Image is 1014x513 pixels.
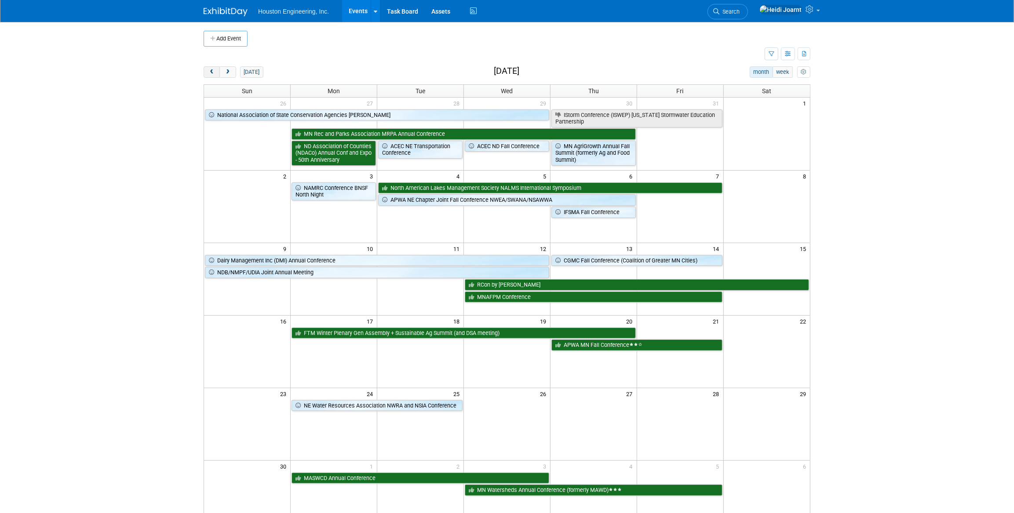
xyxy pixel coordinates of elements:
[629,461,637,472] span: 4
[588,87,599,95] span: Thu
[626,316,637,327] span: 20
[539,98,550,109] span: 29
[799,388,810,399] span: 29
[539,243,550,254] span: 12
[282,243,290,254] span: 9
[715,461,723,472] span: 5
[369,171,377,182] span: 3
[204,7,248,16] img: ExhibitDay
[494,66,519,76] h2: [DATE]
[542,171,550,182] span: 5
[551,255,722,266] a: CGMC Fall Conference (Coalition of Greater MN Cities)
[292,141,376,166] a: ND Association of Counties (NDACo) Annual Conf and Expo - 50th Anniversary
[378,194,636,206] a: APWA NE Chapter Joint Fall Conference NWEA/SWANA/NSAWWA
[240,66,263,78] button: [DATE]
[452,316,463,327] span: 18
[292,400,463,411] a: NE Water Resources Association NWRA and NSIA Conference
[452,388,463,399] span: 25
[799,243,810,254] span: 15
[539,388,550,399] span: 26
[366,316,377,327] span: 17
[328,87,340,95] span: Mon
[719,8,740,15] span: Search
[456,171,463,182] span: 4
[279,98,290,109] span: 26
[366,98,377,109] span: 27
[677,87,684,95] span: Fri
[708,4,748,19] a: Search
[759,5,802,15] img: Heidi Joarnt
[205,109,549,121] a: National Association of State Conservation Agencies [PERSON_NAME]
[773,66,793,78] button: week
[205,267,549,278] a: NDB/NMPF/UDIA Joint Annual Meeting
[242,87,252,95] span: Sun
[292,327,635,339] a: FTM Winter Plenary Gen Assembly + Sustainable Ag Summit (and DSA meeting)
[626,243,637,254] span: 13
[797,66,810,78] button: myCustomButton
[378,141,463,159] a: ACEC NE Transportation Conference
[712,388,723,399] span: 28
[551,141,636,166] a: MN AgriGrowth Annual Fall Summit (formerly Ag and Food Summit)
[205,255,549,266] a: Dairy Management Inc (DMI) Annual Conference
[715,171,723,182] span: 7
[542,461,550,472] span: 3
[378,182,722,194] a: North American Lakes Management Society NALMS International Symposium
[629,171,637,182] span: 6
[712,98,723,109] span: 31
[292,128,635,140] a: MN Rec and Parks Association MRPA Annual Conference
[465,141,549,152] a: ACEC ND Fall Conference
[551,339,722,351] a: APWA MN Fall Conference
[465,279,809,291] a: RCon by [PERSON_NAME]
[279,316,290,327] span: 16
[801,69,806,75] i: Personalize Calendar
[465,484,722,496] a: MN Watersheds Annual Conference (formerly MAWD)
[204,66,220,78] button: prev
[279,461,290,472] span: 30
[204,31,248,47] button: Add Event
[501,87,513,95] span: Wed
[452,243,463,254] span: 11
[539,316,550,327] span: 19
[802,98,810,109] span: 1
[292,473,549,484] a: MASWCD Annual Conference
[750,66,773,78] button: month
[551,109,722,127] a: IStorm Conference (ISWEP) [US_STATE] Stormwater Education Partnership
[762,87,771,95] span: Sat
[279,388,290,399] span: 23
[799,316,810,327] span: 22
[369,461,377,472] span: 1
[626,388,637,399] span: 27
[456,461,463,472] span: 2
[802,461,810,472] span: 6
[452,98,463,109] span: 28
[712,316,723,327] span: 21
[416,87,425,95] span: Tue
[551,207,636,218] a: IFSMA Fall Conference
[626,98,637,109] span: 30
[366,243,377,254] span: 10
[366,388,377,399] span: 24
[712,243,723,254] span: 14
[282,171,290,182] span: 2
[465,291,722,303] a: MNAFPM Conference
[258,8,329,15] span: Houston Engineering, Inc.
[292,182,376,200] a: NAMRC Conference BNSF North Night
[802,171,810,182] span: 8
[219,66,236,78] button: next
